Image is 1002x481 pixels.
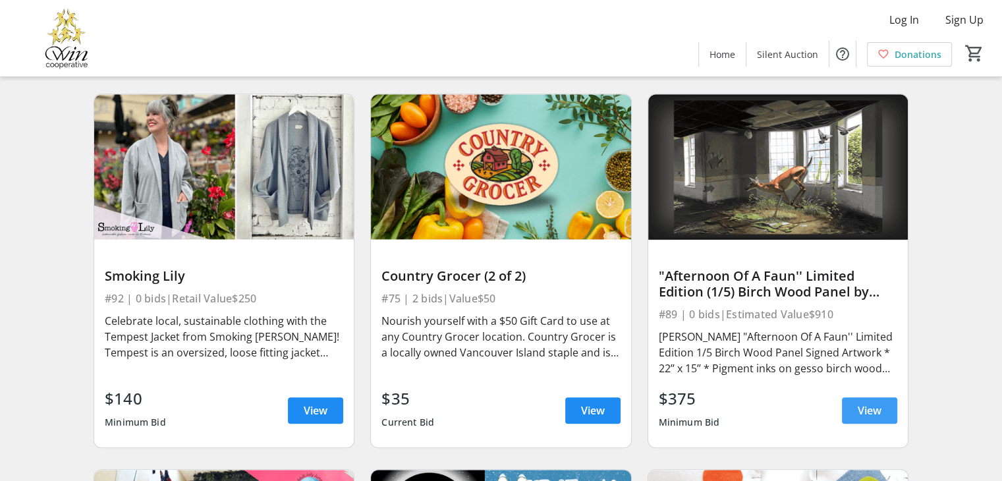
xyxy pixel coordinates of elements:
div: #75 | 2 bids | Value $50 [381,289,620,308]
span: Silent Auction [757,47,818,61]
a: View [565,397,621,424]
div: #92 | 0 bids | Retail Value $250 [105,289,343,308]
a: View [288,397,343,424]
img: Victoria Women In Need Community Cooperative's Logo [8,5,125,71]
span: View [304,403,327,418]
div: Smoking Lily [105,268,343,284]
button: Cart [962,42,986,65]
div: #89 | 0 bids | Estimated Value $910 [659,305,897,324]
img: Smoking Lily [94,94,354,240]
div: $35 [381,387,434,410]
span: Donations [895,47,941,61]
div: "Afternoon Of A Faun'' Limited Edition (1/5) Birch Wood Panel by [PERSON_NAME] [659,268,897,300]
div: Current Bid [381,410,434,434]
div: $140 [105,387,166,410]
a: Donations [867,42,952,67]
img: Country Grocer (2 of 2) [371,94,630,240]
div: Country Grocer (2 of 2) [381,268,620,284]
span: Log In [889,12,919,28]
span: Sign Up [945,12,984,28]
a: View [842,397,897,424]
span: Home [710,47,735,61]
div: Minimum Bid [105,410,166,434]
a: Home [699,42,746,67]
button: Help [829,41,856,67]
div: Minimum Bid [659,410,720,434]
span: View [581,403,605,418]
div: [PERSON_NAME] "Afternoon Of A Faun'' Limited Edition 1/5 Birch Wood Panel Signed Artwork * 22’’ x... [659,329,897,376]
img: "Afternoon Of A Faun'' Limited Edition (1/5) Birch Wood Panel by John Keyes [648,94,908,240]
div: Celebrate local, sustainable clothing with the Tempest Jacket from Smoking [PERSON_NAME]! Tempest... [105,313,343,360]
span: View [858,403,881,418]
a: Silent Auction [746,42,829,67]
div: $375 [659,387,720,410]
button: Log In [879,9,930,30]
div: Nourish yourself with a $50 Gift Card to use at any Country Grocer location. Country Grocer is a ... [381,313,620,360]
button: Sign Up [935,9,994,30]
